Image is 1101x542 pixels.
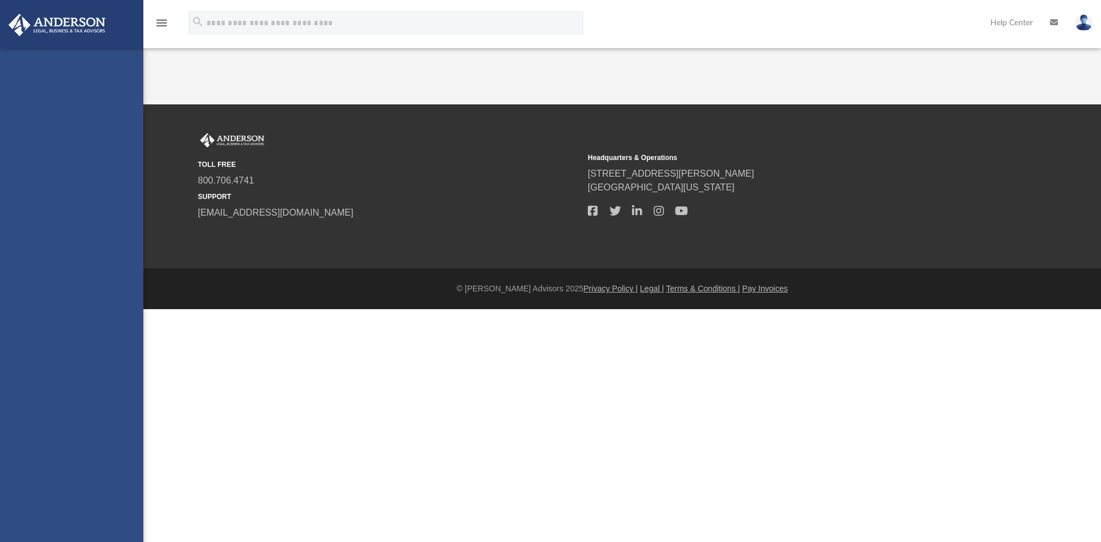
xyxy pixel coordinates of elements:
small: SUPPORT [198,192,580,202]
small: Headquarters & Operations [588,153,970,163]
div: © [PERSON_NAME] Advisors 2025 [143,283,1101,295]
a: Privacy Policy | [584,284,638,293]
img: Anderson Advisors Platinum Portal [198,133,267,148]
a: 800.706.4741 [198,176,254,185]
img: User Pic [1075,14,1092,31]
img: Anderson Advisors Platinum Portal [5,14,109,36]
small: TOLL FREE [198,159,580,170]
a: [GEOGRAPHIC_DATA][US_STATE] [588,182,735,192]
a: [STREET_ADDRESS][PERSON_NAME] [588,169,754,178]
a: [EMAIL_ADDRESS][DOMAIN_NAME] [198,208,353,217]
a: Terms & Conditions | [666,284,740,293]
a: Legal | [640,284,664,293]
i: search [192,15,204,28]
a: menu [155,22,169,30]
i: menu [155,16,169,30]
a: Pay Invoices [742,284,787,293]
